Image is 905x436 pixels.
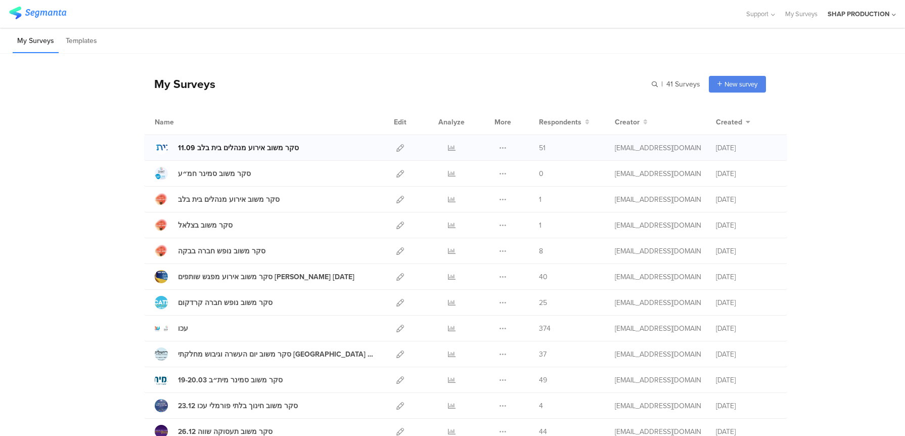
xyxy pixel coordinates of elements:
[716,401,777,411] div: [DATE]
[155,270,354,283] a: סקר משוב אירוע מפגש שותפים [PERSON_NAME] [DATE]
[615,272,701,282] div: shapievents@gmail.com
[539,375,547,385] span: 49
[155,296,273,309] a: סקר משוב נופש חברה קרדקום
[716,246,777,256] div: [DATE]
[178,220,233,231] div: סקר משוב בצלאל
[178,401,298,411] div: 23.12 סקר משוב חינוך בלתי פורמלי עכו
[725,79,757,89] span: New survey
[615,349,701,360] div: shapievents@gmail.com
[615,401,701,411] div: shapievents@gmail.com
[615,194,701,205] div: shapievents@gmail.com
[716,375,777,385] div: [DATE]
[539,323,551,334] span: 374
[539,117,581,127] span: Respondents
[539,220,541,231] span: 1
[539,272,548,282] span: 40
[716,168,777,179] div: [DATE]
[716,272,777,282] div: [DATE]
[155,373,283,386] a: סקר משוב סמינר מית״ב 19-20.03
[155,193,280,206] a: סקר משוב אירוע מנהלים בית בלב
[539,297,547,308] span: 25
[539,401,543,411] span: 4
[61,29,102,53] li: Templates
[716,220,777,231] div: [DATE]
[9,7,66,19] img: segmanta logo
[666,79,700,90] span: 41 Surveys
[615,246,701,256] div: shapievents@gmail.com
[155,219,233,232] a: סקר משוב בצלאל
[615,323,701,334] div: shapievents@gmail.com
[155,141,299,154] a: 11.09 סקר משוב אירוע מנהלים בית בלב
[492,109,514,135] div: More
[178,375,283,385] div: סקר משוב סמינר מית״ב 19-20.03
[539,246,543,256] span: 8
[144,75,215,93] div: My Surveys
[155,322,188,335] a: עכו
[155,347,374,361] a: סקר משוב יום העשרה וגיבוש מחלקתי [GEOGRAPHIC_DATA] 22.04
[716,349,777,360] div: [DATE]
[155,167,251,180] a: סקר משוב סמינר חמ״ע
[615,117,640,127] span: Creator
[178,297,273,308] div: סקר משוב נופש חברה קרדקום
[389,109,411,135] div: Edit
[615,168,701,179] div: shapievents@gmail.com
[660,79,664,90] span: |
[155,399,298,412] a: 23.12 סקר משוב חינוך בלתי פורמלי עכו
[615,117,648,127] button: Creator
[539,117,590,127] button: Respondents
[828,9,889,19] div: SHAP PRODUCTION
[13,29,59,53] li: My Surveys
[436,109,467,135] div: Analyze
[615,297,701,308] div: shapievents@gmail.com
[716,117,742,127] span: Created
[178,143,299,153] div: 11.09 סקר משוב אירוע מנהלים בית בלב
[716,117,750,127] button: Created
[615,375,701,385] div: shapievents@gmail.com
[539,143,546,153] span: 51
[716,323,777,334] div: [DATE]
[615,143,701,153] div: shapievents@gmail.com
[716,297,777,308] div: [DATE]
[178,272,354,282] div: סקר משוב אירוע מפגש שותפים גושן 11.06.25
[716,194,777,205] div: [DATE]
[178,168,251,179] div: סקר משוב סמינר חמ״ע
[178,323,188,334] div: עכו
[178,194,280,205] div: סקר משוב אירוע מנהלים בית בלב
[178,246,265,256] div: סקר משוב נופש חברה בבקה
[746,9,768,19] span: Support
[716,143,777,153] div: [DATE]
[539,194,541,205] span: 1
[615,220,701,231] div: shapievents@gmail.com
[178,349,374,360] div: סקר משוב יום העשרה וגיבוש מחלקתי בירושלים 22.04
[155,117,215,127] div: Name
[539,168,544,179] span: 0
[539,349,547,360] span: 37
[155,244,265,257] a: סקר משוב נופש חברה בבקה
